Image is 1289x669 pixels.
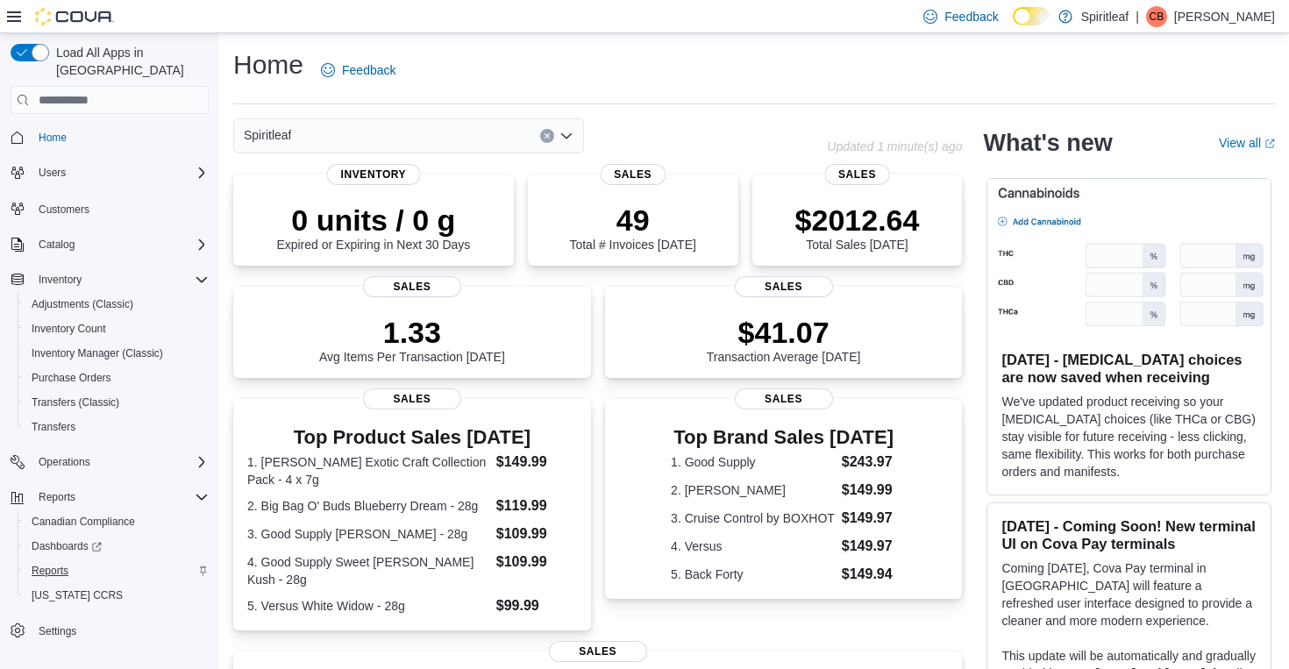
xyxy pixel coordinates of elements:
p: 49 [569,203,695,238]
a: Inventory Count [25,318,113,339]
span: Purchase Orders [25,367,209,388]
span: Transfers [25,416,209,438]
img: Cova [35,8,114,25]
span: Transfers (Classic) [25,392,209,413]
button: Operations [32,452,97,473]
span: [US_STATE] CCRS [32,588,123,602]
div: Transaction Average [DATE] [707,315,861,364]
button: Reports [4,485,216,509]
p: Updated 1 minute(s) ago [827,139,962,153]
button: Reports [18,559,216,583]
div: Total # Invoices [DATE] [569,203,695,252]
span: Inventory Count [32,322,106,336]
span: Inventory Manager (Classic) [32,346,163,360]
a: Dashboards [18,534,216,559]
a: Inventory Manager (Classic) [25,343,170,364]
button: Inventory [4,267,216,292]
dt: 1. [PERSON_NAME] Exotic Craft Collection Pack - 4 x 7g [247,453,489,488]
dt: 3. Cruise Control by BOXHOT [671,509,835,527]
button: Open list of options [559,129,573,143]
p: 0 units / 0 g [276,203,470,238]
dd: $99.99 [496,595,577,616]
input: Dark Mode [1013,7,1050,25]
span: Dashboards [32,539,102,553]
span: Reports [32,487,209,508]
p: 1.33 [319,315,505,350]
button: Transfers [18,415,216,439]
p: Spiritleaf [1081,6,1129,27]
button: Purchase Orders [18,366,216,390]
span: Users [39,166,66,180]
span: Users [32,162,209,183]
a: Adjustments (Classic) [25,294,140,315]
span: Home [32,126,209,148]
dt: 3. Good Supply [PERSON_NAME] - 28g [247,525,489,543]
h1: Home [233,47,303,82]
button: Settings [4,618,216,644]
button: Users [4,160,216,185]
span: Washington CCRS [25,585,209,606]
button: Home [4,125,216,150]
dd: $149.99 [496,452,577,473]
div: Avg Items Per Transaction [DATE] [319,315,505,364]
a: Transfers (Classic) [25,392,126,413]
h2: What's new [983,129,1112,157]
span: Sales [549,641,647,662]
span: Adjustments (Classic) [25,294,209,315]
button: Catalog [4,232,216,257]
span: Catalog [39,238,75,252]
p: We've updated product receiving so your [MEDICAL_DATA] choices (like THCa or CBG) stay visible fo... [1001,393,1257,480]
dt: 5. Versus White Widow - 28g [247,597,489,615]
a: Customers [32,199,96,220]
button: Inventory Count [18,317,216,341]
dt: 4. Good Supply Sweet [PERSON_NAME] Kush - 28g [247,553,489,588]
dd: $109.99 [496,523,577,544]
dd: $149.99 [842,480,896,501]
span: Canadian Compliance [25,511,209,532]
a: Dashboards [25,536,109,557]
span: Customers [39,203,89,217]
span: Inventory [39,273,82,287]
dd: $149.94 [842,564,896,585]
span: Sales [735,276,833,297]
span: Sales [735,388,833,409]
dt: 2. Big Bag O' Buds Blueberry Dream - 28g [247,497,489,515]
h3: Top Brand Sales [DATE] [671,427,896,448]
span: Feedback [342,61,395,79]
p: [PERSON_NAME] [1174,6,1275,27]
span: Reports [39,490,75,504]
div: Expired or Expiring in Next 30 Days [276,203,470,252]
span: Reports [25,560,209,581]
p: $41.07 [707,315,861,350]
button: Catalog [32,234,82,255]
span: Inventory [32,269,209,290]
p: | [1136,6,1139,27]
span: Purchase Orders [32,371,111,385]
span: Dashboards [25,536,209,557]
button: Canadian Compliance [18,509,216,534]
div: Carson B [1146,6,1167,27]
span: Sales [363,276,461,297]
dt: 4. Versus [671,537,835,555]
button: Customers [4,196,216,221]
a: Transfers [25,416,82,438]
dt: 2. [PERSON_NAME] [671,481,835,499]
span: Customers [32,197,209,219]
span: Feedback [944,8,998,25]
span: Transfers (Classic) [32,395,119,409]
span: CB [1150,6,1164,27]
button: Inventory Manager (Classic) [18,341,216,366]
button: Operations [4,450,216,474]
span: Operations [32,452,209,473]
a: Home [32,127,74,148]
a: [US_STATE] CCRS [25,585,130,606]
a: Feedback [314,53,402,88]
span: Canadian Compliance [32,515,135,529]
span: Spiritleaf [244,125,291,146]
span: Operations [39,455,90,469]
span: Dark Mode [1013,25,1014,26]
h3: [DATE] - [MEDICAL_DATA] choices are now saved when receiving [1001,351,1257,386]
p: Coming [DATE], Cova Pay terminal in [GEOGRAPHIC_DATA] will feature a refreshed user interface des... [1001,559,1257,630]
dd: $149.97 [842,508,896,529]
h3: Top Product Sales [DATE] [247,427,577,448]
